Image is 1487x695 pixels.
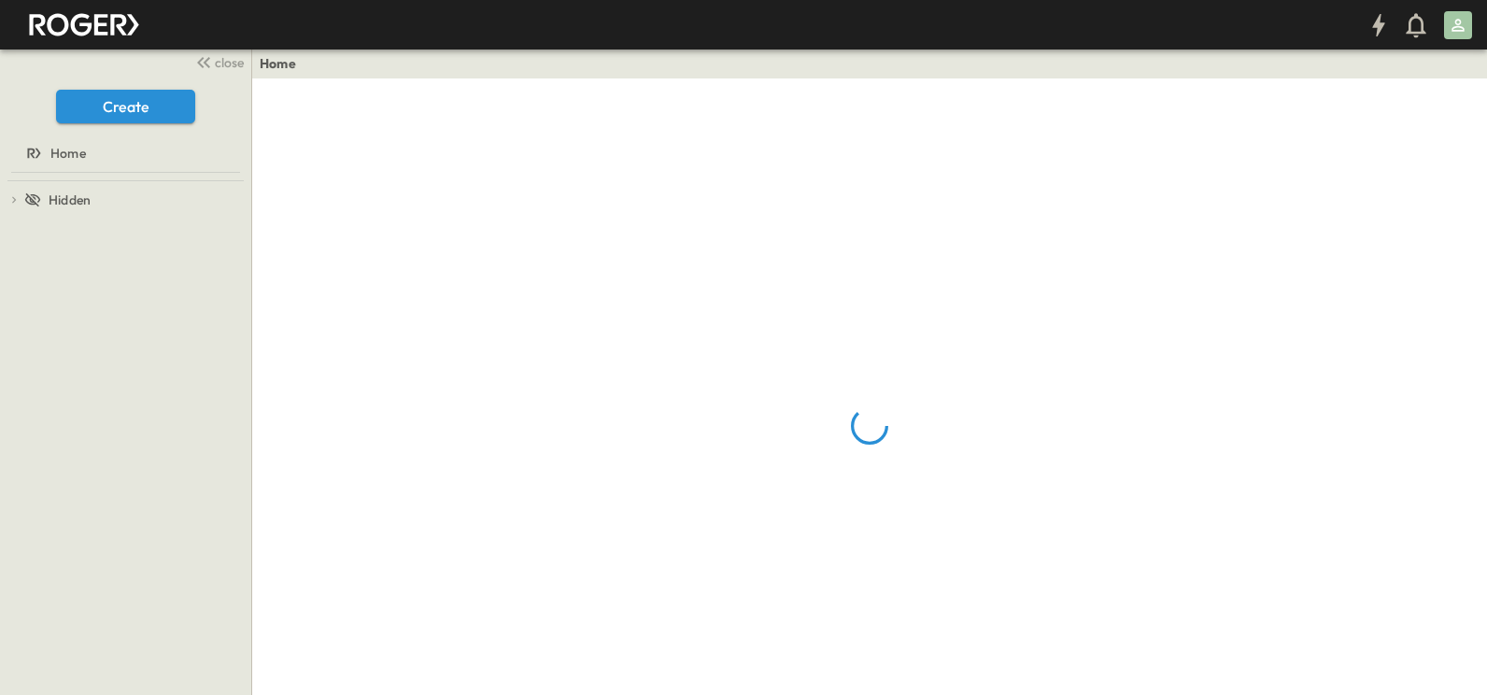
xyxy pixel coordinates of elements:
[260,54,307,73] nav: breadcrumbs
[215,53,244,72] span: close
[49,191,91,209] span: Hidden
[260,54,296,73] a: Home
[56,90,195,123] button: Create
[50,144,86,163] span: Home
[188,49,248,75] button: close
[4,140,244,166] a: Home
